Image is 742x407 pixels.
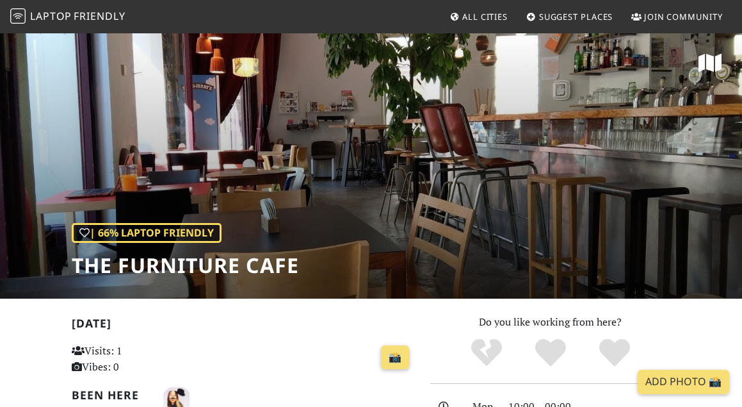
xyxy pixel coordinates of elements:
a: 📸 [381,345,409,370]
h2: Been here [72,388,146,402]
span: Suggest Places [539,11,613,22]
span: All Cities [462,11,508,22]
div: No [455,337,519,369]
img: LaptopFriendly [10,8,26,24]
a: All Cities [444,5,513,28]
a: Suggest Places [521,5,618,28]
div: Yes [519,337,583,369]
a: LaptopFriendly LaptopFriendly [10,6,125,28]
p: Do you like working from here? [430,314,671,331]
div: | 66% Laptop Friendly [72,223,222,244]
span: Join Community [644,11,723,22]
p: Visits: 1 Vibes: 0 [72,343,176,376]
a: Join Community [626,5,728,28]
h1: The furniture Cafe [72,253,299,278]
span: Lena Erlach [161,393,192,407]
h2: [DATE] [72,317,415,335]
span: Friendly [74,9,125,23]
a: Add Photo 📸 [638,370,729,394]
span: Laptop [30,9,72,23]
div: Definitely! [583,337,647,369]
